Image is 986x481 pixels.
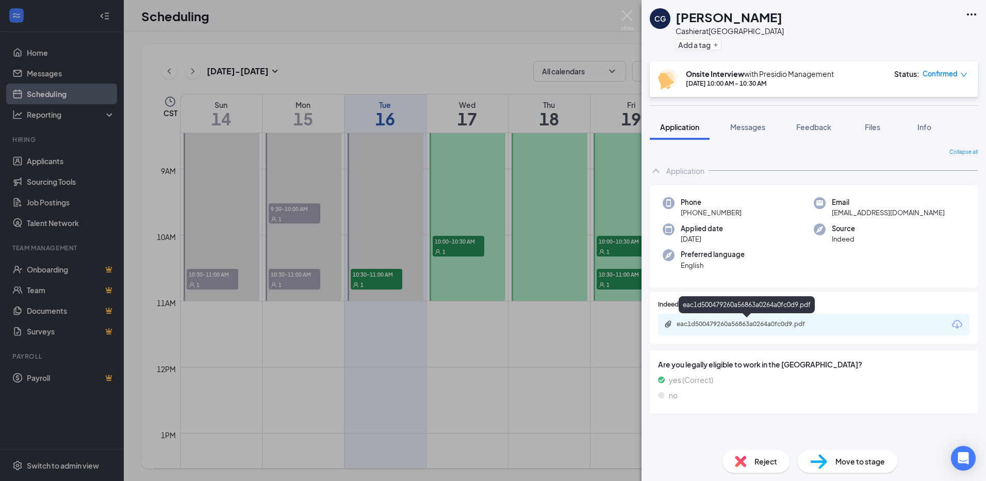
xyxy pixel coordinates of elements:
[658,359,969,370] span: Are you legally eligible to work in the [GEOGRAPHIC_DATA]?
[951,318,963,331] svg: Download
[669,374,713,386] span: yes (Correct)
[681,207,742,218] span: [PHONE_NUMBER]
[832,207,945,218] span: [EMAIL_ADDRESS][DOMAIN_NAME]
[664,320,672,328] svg: Paperclip
[949,148,978,156] span: Collapse all
[754,456,777,467] span: Reject
[686,79,834,88] div: [DATE] 10:00 AM - 10:30 AM
[681,234,723,244] span: [DATE]
[664,320,831,330] a: Paperclipeac1d500479260a56863a0264a0fc0d9.pdf
[923,69,958,79] span: Confirmed
[677,320,821,328] div: eac1d500479260a56863a0264a0fc0d9.pdf
[917,122,931,132] span: Info
[832,223,855,234] span: Source
[865,122,880,132] span: Files
[669,390,678,401] span: no
[654,13,666,24] div: CG
[681,260,745,270] span: English
[676,39,721,50] button: PlusAdd a tag
[832,234,855,244] span: Indeed
[650,165,662,177] svg: ChevronUp
[796,122,831,132] span: Feedback
[681,223,723,234] span: Applied date
[951,446,976,471] div: Open Intercom Messenger
[658,300,703,310] span: Indeed Resume
[686,69,744,78] b: Onsite Interview
[832,197,945,207] span: Email
[679,296,815,313] div: eac1d500479260a56863a0264a0fc0d9.pdf
[965,8,978,21] svg: Ellipses
[730,122,765,132] span: Messages
[676,26,784,36] div: Cashier at [GEOGRAPHIC_DATA]
[894,69,919,79] div: Status :
[713,42,719,48] svg: Plus
[686,69,834,79] div: with Presidio Management
[960,71,967,78] span: down
[666,166,704,176] div: Application
[681,249,745,260] span: Preferred language
[676,8,782,26] h1: [PERSON_NAME]
[835,456,885,467] span: Move to stage
[660,122,699,132] span: Application
[681,197,742,207] span: Phone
